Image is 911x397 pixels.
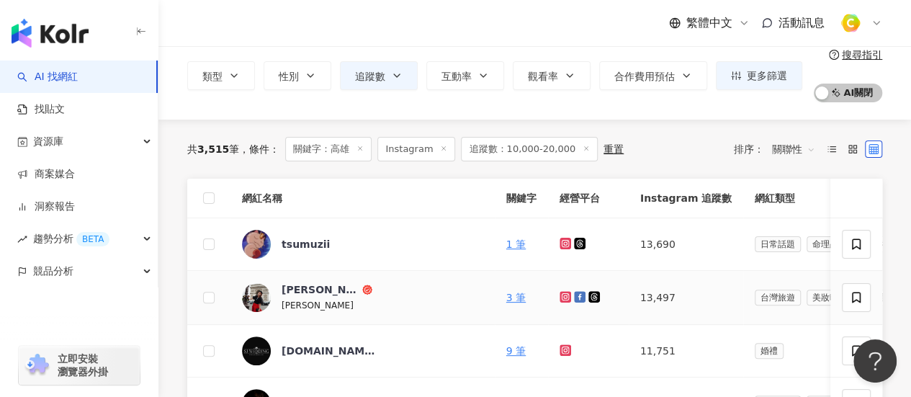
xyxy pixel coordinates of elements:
img: KOL Avatar [242,283,271,312]
div: BETA [76,232,109,246]
a: 洞察報告 [17,200,75,214]
div: [DOMAIN_NAME] [282,344,375,358]
span: 合作費用預估 [614,71,675,82]
img: KOL Avatar [242,230,271,259]
span: 競品分析 [33,255,73,287]
a: 商案媒合 [17,167,75,182]
span: 美妝時尚 [807,290,853,305]
span: 關聯性 [772,138,815,161]
span: 關鍵字：高雄 [285,137,372,161]
span: 更多篩選 [747,70,787,81]
span: 追蹤數 [355,71,385,82]
div: [PERSON_NAME] [282,282,359,297]
div: 排序： [734,138,823,161]
span: 日常話題 [755,236,801,252]
span: 立即安裝 瀏覽器外掛 [58,352,108,378]
img: logo [12,19,89,48]
button: 互動率 [426,61,504,90]
a: 9 筆 [506,345,526,357]
iframe: Help Scout Beacon - Open [853,339,897,383]
img: KOL Avatar [242,336,271,365]
th: 網紅名稱 [230,179,495,218]
a: chrome extension立即安裝 瀏覽器外掛 [19,346,140,385]
button: 性別 [264,61,331,90]
span: 資源庫 [33,125,63,158]
a: KOL Avatartsumuzii [242,230,483,259]
a: searchAI 找網紅 [17,70,78,84]
img: %E6%96%B9%E5%BD%A2%E7%B4%94.png [837,9,864,37]
span: 3,515 [197,143,229,155]
span: 互動率 [441,71,472,82]
span: rise [17,234,27,244]
span: 婚禮 [755,343,784,359]
div: 搜尋指引 [842,49,882,61]
div: tsumuzii [282,237,330,251]
span: 觀看率 [528,71,558,82]
span: 性別 [279,71,299,82]
button: 追蹤數 [340,61,418,90]
th: 關鍵字 [495,179,548,218]
span: 條件 ： [239,143,279,155]
span: question-circle [829,50,839,60]
div: 重置 [603,143,624,155]
button: 觀看率 [513,61,591,90]
button: 類型 [187,61,255,90]
span: 繁體中文 [686,15,732,31]
td: 11,751 [629,325,743,378]
span: 命理占卜 [807,236,853,252]
a: 找貼文 [17,102,65,117]
span: 活動訊息 [778,16,825,30]
a: 3 筆 [506,292,526,303]
span: 台灣旅遊 [755,290,801,305]
span: 追蹤數：10,000-20,000 [461,137,598,161]
button: 更多篩選 [716,61,802,90]
a: 1 筆 [506,238,526,250]
span: Instagram [377,137,455,161]
div: 共 筆 [187,143,239,155]
a: KOL Avatar[PERSON_NAME][PERSON_NAME] [242,282,483,313]
span: [PERSON_NAME] [282,300,354,311]
th: 經營平台 [548,179,629,218]
span: 趨勢分析 [33,223,109,255]
button: 合作費用預估 [599,61,707,90]
th: Instagram 追蹤數 [629,179,743,218]
a: KOL Avatar[DOMAIN_NAME] [242,336,483,365]
td: 13,690 [629,218,743,271]
img: chrome extension [23,354,51,377]
td: 13,497 [629,271,743,325]
span: 類型 [202,71,223,82]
